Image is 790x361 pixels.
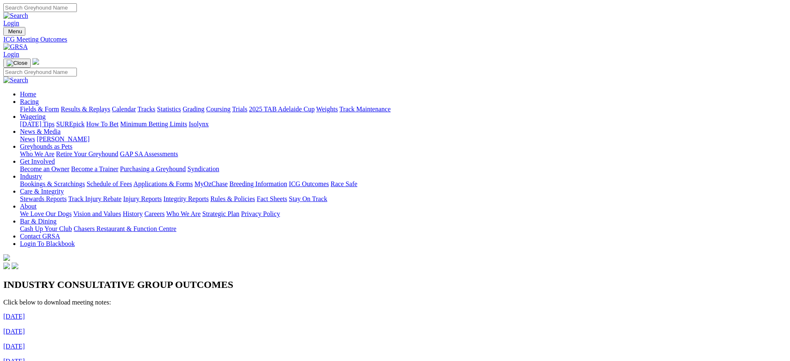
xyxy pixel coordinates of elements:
a: Vision and Values [73,210,121,217]
a: Login [3,20,19,27]
a: Weights [316,106,338,113]
a: Bookings & Scratchings [20,180,85,187]
div: About [20,210,787,218]
a: Minimum Betting Limits [120,120,187,128]
div: Greyhounds as Pets [20,150,787,158]
a: Trials [232,106,247,113]
a: How To Bet [86,120,119,128]
img: logo-grsa-white.png [3,254,10,261]
a: Chasers Restaurant & Function Centre [74,225,176,232]
div: Industry [20,180,787,188]
a: Strategic Plan [202,210,239,217]
a: History [123,210,143,217]
a: Isolynx [189,120,209,128]
a: Care & Integrity [20,188,64,195]
span: Menu [8,28,22,34]
a: News [20,135,35,142]
a: Contact GRSA [20,233,60,240]
input: Search [3,3,77,12]
button: Toggle navigation [3,59,31,68]
a: Stewards Reports [20,195,66,202]
a: [DATE] Tips [20,120,54,128]
a: Get Involved [20,158,55,165]
div: Care & Integrity [20,195,787,203]
a: About [20,203,37,210]
div: Bar & Dining [20,225,787,233]
a: Become an Owner [20,165,69,172]
a: [DATE] [3,313,25,320]
a: MyOzChase [194,180,228,187]
a: Results & Replays [61,106,110,113]
a: GAP SA Assessments [120,150,178,157]
a: Statistics [157,106,181,113]
a: ICG Outcomes [289,180,329,187]
a: Home [20,91,36,98]
a: Integrity Reports [163,195,209,202]
img: Close [7,60,27,66]
a: [PERSON_NAME] [37,135,89,142]
img: Search [3,12,28,20]
a: Injury Reports [123,195,162,202]
div: News & Media [20,135,787,143]
h2: INDUSTRY CONSULTATIVE GROUP OUTCOMES [3,279,787,290]
a: [DATE] [3,343,25,350]
img: Search [3,76,28,84]
input: Search [3,68,77,76]
div: Racing [20,106,787,113]
img: twitter.svg [12,263,18,269]
a: Race Safe [330,180,357,187]
a: Tracks [138,106,155,113]
a: Syndication [187,165,219,172]
a: Fields & Form [20,106,59,113]
a: Applications & Forms [133,180,193,187]
a: 2025 TAB Adelaide Cup [249,106,315,113]
a: Bar & Dining [20,218,57,225]
a: Purchasing a Greyhound [120,165,186,172]
a: Become a Trainer [71,165,118,172]
button: Toggle navigation [3,27,25,36]
a: Fact Sheets [257,195,287,202]
div: Get Involved [20,165,787,173]
a: Greyhounds as Pets [20,143,72,150]
img: GRSA [3,43,28,51]
a: ICG Meeting Outcomes [3,36,787,43]
a: Industry [20,173,42,180]
a: Privacy Policy [241,210,280,217]
a: Cash Up Your Club [20,225,72,232]
a: Track Maintenance [340,106,391,113]
p: Click below to download meeting notes: [3,299,787,306]
a: Rules & Policies [210,195,255,202]
a: Calendar [112,106,136,113]
a: Login [3,51,19,58]
a: We Love Our Dogs [20,210,71,217]
a: Grading [183,106,204,113]
a: SUREpick [56,120,84,128]
a: Wagering [20,113,46,120]
a: News & Media [20,128,61,135]
a: Racing [20,98,39,105]
a: Who We Are [20,150,54,157]
a: Who We Are [166,210,201,217]
div: Wagering [20,120,787,128]
a: Coursing [206,106,231,113]
img: facebook.svg [3,263,10,269]
a: Stay On Track [289,195,327,202]
a: Login To Blackbook [20,240,75,247]
a: Retire Your Greyhound [56,150,118,157]
a: Careers [144,210,165,217]
img: logo-grsa-white.png [32,58,39,65]
a: Breeding Information [229,180,287,187]
a: [DATE] [3,328,25,335]
a: Schedule of Fees [86,180,132,187]
a: Track Injury Rebate [68,195,121,202]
